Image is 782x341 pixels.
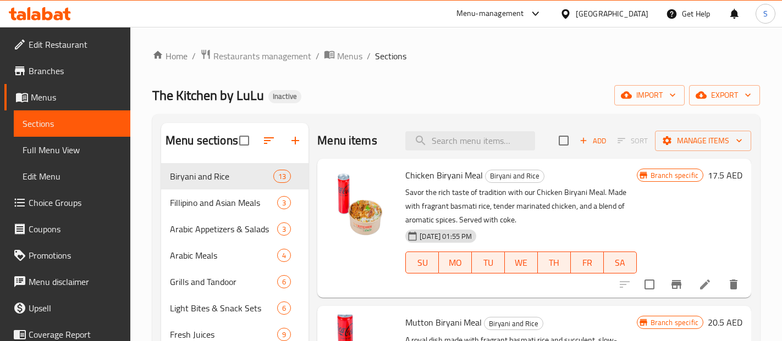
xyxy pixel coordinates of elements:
a: Edit menu item [698,278,712,291]
a: Full Menu View [14,137,130,163]
span: WE [509,255,533,271]
span: Promotions [29,249,122,262]
span: TH [542,255,566,271]
button: import [614,85,685,105]
div: items [277,249,291,262]
div: items [277,196,291,209]
div: [GEOGRAPHIC_DATA] [576,8,648,20]
span: Chicken Biryani Meal [405,167,483,183]
a: Coupons [4,216,130,242]
div: Arabic Appetizers & Salads [170,222,277,236]
span: SU [410,255,434,271]
span: 6 [278,277,290,287]
button: export [689,85,760,105]
span: SA [608,255,632,271]
span: Coverage Report [29,328,122,341]
span: Mutton Biryani Meal [405,314,482,331]
a: Edit Restaurant [4,31,130,58]
a: Menus [324,49,362,63]
span: Select all sections [233,129,256,152]
span: Choice Groups [29,196,122,209]
span: Add [578,135,608,147]
div: items [277,301,291,315]
input: search [405,131,535,150]
a: Branches [4,58,130,84]
li: / [316,49,320,63]
span: Sections [23,117,122,130]
span: FR [575,255,599,271]
span: Branches [29,64,122,77]
button: MO [439,251,472,273]
span: Light Bites & Snack Sets [170,301,277,315]
span: Biryani and Rice [170,170,273,183]
button: Add [575,132,610,149]
a: Restaurants management [200,49,311,63]
a: Promotions [4,242,130,269]
span: Menu disclaimer [29,275,122,288]
div: Grills and Tandoor6 [161,269,309,295]
div: items [273,170,291,183]
span: 13 [274,171,290,182]
div: Fillipino and Asian Meals3 [161,189,309,216]
button: WE [505,251,538,273]
span: Add item [575,132,610,149]
span: Branch specific [646,170,703,181]
span: S [763,8,768,20]
div: Biryani and Rice [484,317,543,330]
div: items [277,328,291,341]
button: TH [538,251,571,273]
a: Menus [4,84,130,110]
div: Light Bites & Snack Sets6 [161,295,309,321]
div: Arabic Appetizers & Salads3 [161,216,309,242]
button: Manage items [655,131,751,151]
span: Upsell [29,301,122,315]
span: Fillipino and Asian Meals [170,196,277,209]
a: Home [152,49,188,63]
li: / [192,49,196,63]
span: Branch specific [646,317,703,328]
span: The Kitchen by LuLu [152,83,264,108]
span: import [623,88,676,102]
span: Inactive [268,92,301,101]
h2: Menu items [317,132,377,149]
span: Edit Restaurant [29,38,122,51]
div: items [277,222,291,236]
p: Savor the rich taste of tradition with our Chicken Biryani Meal. Made with fragrant basmati rice,... [405,186,636,227]
span: 6 [278,303,290,314]
span: 3 [278,224,290,234]
span: Arabic Meals [170,249,277,262]
span: 3 [278,198,290,208]
span: Fresh Juices [170,328,277,341]
span: Menus [337,49,362,63]
span: Grills and Tandoor [170,275,277,288]
div: items [277,275,291,288]
button: Add section [282,127,309,154]
a: Menu disclaimer [4,269,130,295]
h6: 20.5 AED [708,315,742,330]
span: Select to update [638,273,661,296]
span: TU [476,255,500,271]
img: Chicken Biryani Meal [326,167,396,238]
div: Biryani and Rice [485,170,544,183]
span: export [698,88,751,102]
div: Arabic Meals4 [161,242,309,269]
nav: breadcrumb [152,49,760,63]
span: 9 [278,329,290,340]
button: delete [720,271,747,298]
div: Biryani and Rice13 [161,163,309,189]
a: Choice Groups [4,189,130,216]
span: Biryani and Rice [484,317,543,330]
span: Full Menu View [23,143,122,156]
span: Select section [552,129,575,152]
button: SA [604,251,637,273]
button: SU [405,251,439,273]
span: Select section first [610,132,655,149]
div: Menu-management [456,7,524,20]
span: Sort sections [256,127,282,154]
span: Coupons [29,222,122,236]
